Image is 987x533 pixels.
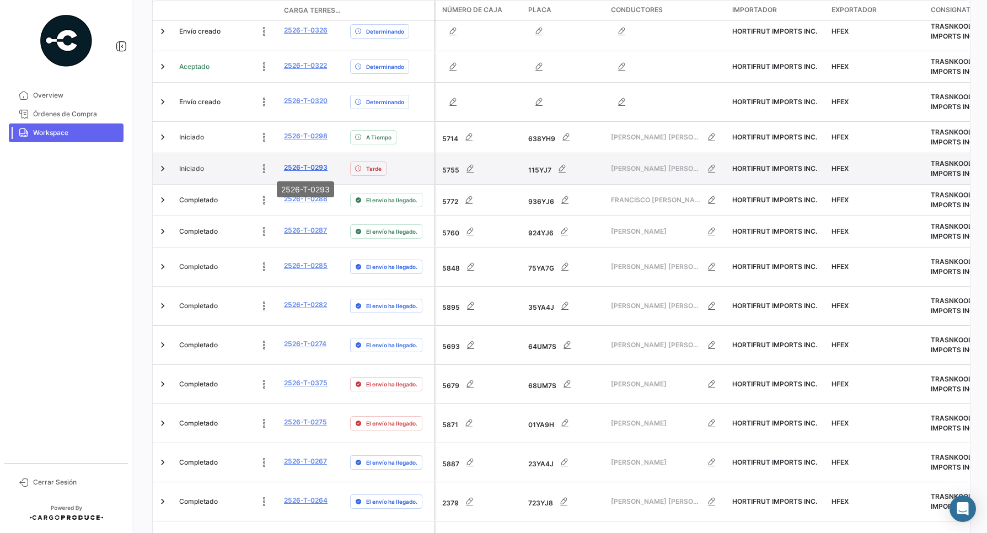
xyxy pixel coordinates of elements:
[284,131,328,141] a: 2526-T-0298
[832,458,849,466] span: HFEX
[832,341,849,349] span: HFEX
[157,300,168,311] a: Expand/Collapse Row
[611,164,701,174] span: [PERSON_NAME] [PERSON_NAME] [PERSON_NAME]
[832,262,849,271] span: HFEX
[9,105,124,123] a: Órdenes de Compra
[366,227,417,236] span: El envío ha llegado.
[528,451,602,473] div: 23YA4J
[611,340,701,350] span: [PERSON_NAME] [PERSON_NAME]
[33,128,119,138] span: Workspace
[179,379,218,389] span: Completado
[732,341,817,349] span: HORTIFRUT IMPORTS INC.
[827,1,926,20] datatable-header-cell: Exportador
[528,373,602,395] div: 68UM7S
[732,419,817,427] span: HORTIFRUT IMPORTS INC.
[179,195,218,205] span: Completado
[528,189,602,211] div: 936YJ6
[179,26,221,36] span: Envío creado
[611,457,701,467] span: [PERSON_NAME]
[179,164,204,174] span: Iniciado
[175,6,280,15] datatable-header-cell: Estado
[366,458,417,467] span: El envío ha llegado.
[442,451,519,473] div: 5887
[528,220,602,243] div: 924YJ6
[366,164,382,173] span: Tarde
[611,379,701,389] span: [PERSON_NAME]
[950,496,976,522] div: Abrir Intercom Messenger
[157,418,168,429] a: Expand/Collapse Row
[33,109,119,119] span: Órdenes de Compra
[284,378,328,388] a: 2526-T-0375
[33,477,119,487] span: Cerrar Sesión
[366,98,404,106] span: Determinando
[528,412,602,434] div: 01YA9H
[284,496,328,505] a: 2526-T-0264
[157,226,168,237] a: Expand/Collapse Row
[611,5,663,15] span: Conductores
[528,256,602,278] div: 75YA7G
[366,302,417,310] span: El envío ha llegado.
[284,25,328,35] a: 2526-T-0326
[284,456,327,466] a: 2526-T-0267
[611,418,701,428] span: [PERSON_NAME]
[611,262,701,272] span: [PERSON_NAME] [PERSON_NAME]
[442,334,519,356] div: 5693
[284,96,328,106] a: 2526-T-0320
[284,300,327,310] a: 2526-T-0282
[366,341,417,349] span: El envío ha llegado.
[442,158,519,180] div: 5755
[284,163,328,173] a: 2526-T-0293
[157,163,168,174] a: Expand/Collapse Row
[931,5,986,15] span: Consignatario
[9,123,124,142] a: Workspace
[179,62,210,72] span: Aceptado
[366,62,404,71] span: Determinando
[442,412,519,434] div: 5871
[284,339,326,349] a: 2526-T-0274
[732,164,817,173] span: HORTIFRUT IMPORTS INC.
[157,26,168,37] a: Expand/Collapse Row
[611,301,701,311] span: [PERSON_NAME] [PERSON_NAME]
[366,262,417,271] span: El envío ha llegado.
[611,132,701,142] span: [PERSON_NAME] [PERSON_NAME]
[728,1,827,20] datatable-header-cell: Importador
[611,227,701,236] span: [PERSON_NAME]
[832,196,849,204] span: HFEX
[832,227,849,235] span: HFEX
[179,301,218,311] span: Completado
[179,340,218,350] span: Completado
[528,5,551,15] span: Placa
[832,164,849,173] span: HFEX
[284,225,327,235] a: 2526-T-0287
[284,61,327,71] a: 2526-T-0322
[832,302,849,310] span: HFEX
[832,5,877,15] span: Exportador
[732,302,817,310] span: HORTIFRUT IMPORTS INC.
[157,61,168,72] a: Expand/Collapse Row
[832,98,849,106] span: HFEX
[366,380,417,389] span: El envío ha llegado.
[732,227,817,235] span: HORTIFRUT IMPORTS INC.
[366,27,404,36] span: Determinando
[832,497,849,505] span: HFEX
[157,195,168,206] a: Expand/Collapse Row
[442,220,519,243] div: 5760
[157,496,168,507] a: Expand/Collapse Row
[33,90,119,100] span: Overview
[179,418,218,428] span: Completado
[732,458,817,466] span: HORTIFRUT IMPORTS INC.
[157,379,168,390] a: Expand/Collapse Row
[284,6,341,15] span: Carga Terrestre #
[179,97,221,107] span: Envío creado
[832,419,849,427] span: HFEX
[179,497,218,507] span: Completado
[284,261,328,271] a: 2526-T-0285
[179,132,204,142] span: Iniciado
[607,1,728,20] datatable-header-cell: Conductores
[732,133,817,141] span: HORTIFRUT IMPORTS INC.
[732,27,817,35] span: HORTIFRUT IMPORTS INC.
[832,380,849,388] span: HFEX
[157,340,168,351] a: Expand/Collapse Row
[442,189,519,211] div: 5772
[179,262,218,272] span: Completado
